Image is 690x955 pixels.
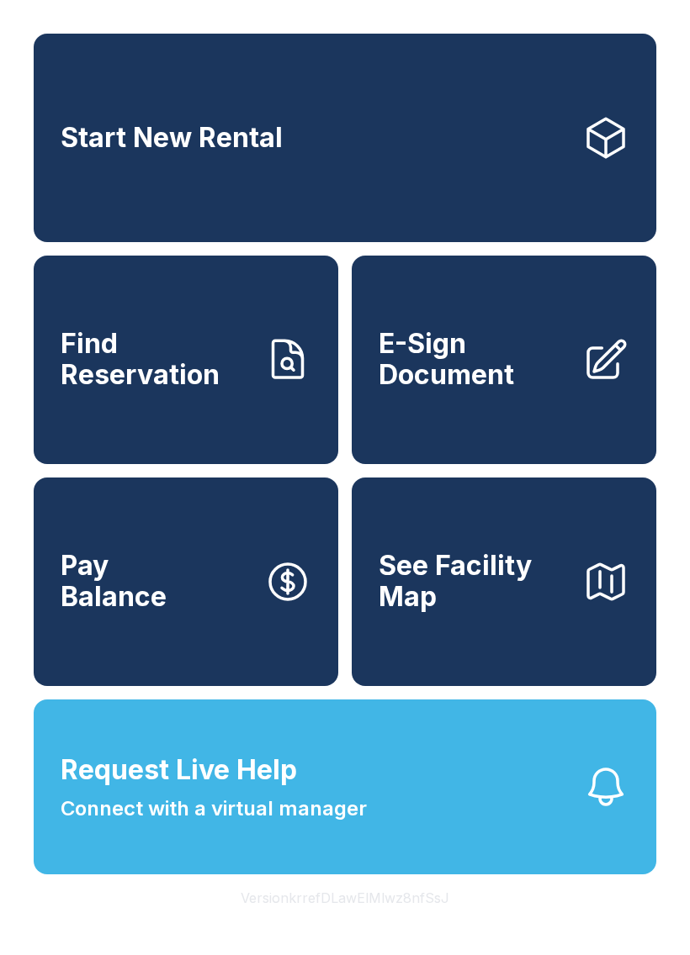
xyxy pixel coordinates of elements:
span: Start New Rental [61,123,283,154]
span: Pay Balance [61,551,167,612]
button: PayBalance [34,477,338,686]
span: E-Sign Document [379,329,569,390]
a: E-Sign Document [352,256,656,464]
button: Request Live HelpConnect with a virtual manager [34,699,656,874]
button: See Facility Map [352,477,656,686]
span: See Facility Map [379,551,569,612]
span: Request Live Help [61,750,297,790]
span: Find Reservation [61,329,251,390]
button: VersionkrrefDLawElMlwz8nfSsJ [227,874,463,921]
span: Connect with a virtual manager [61,794,367,824]
a: Start New Rental [34,34,656,242]
a: Find Reservation [34,256,338,464]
